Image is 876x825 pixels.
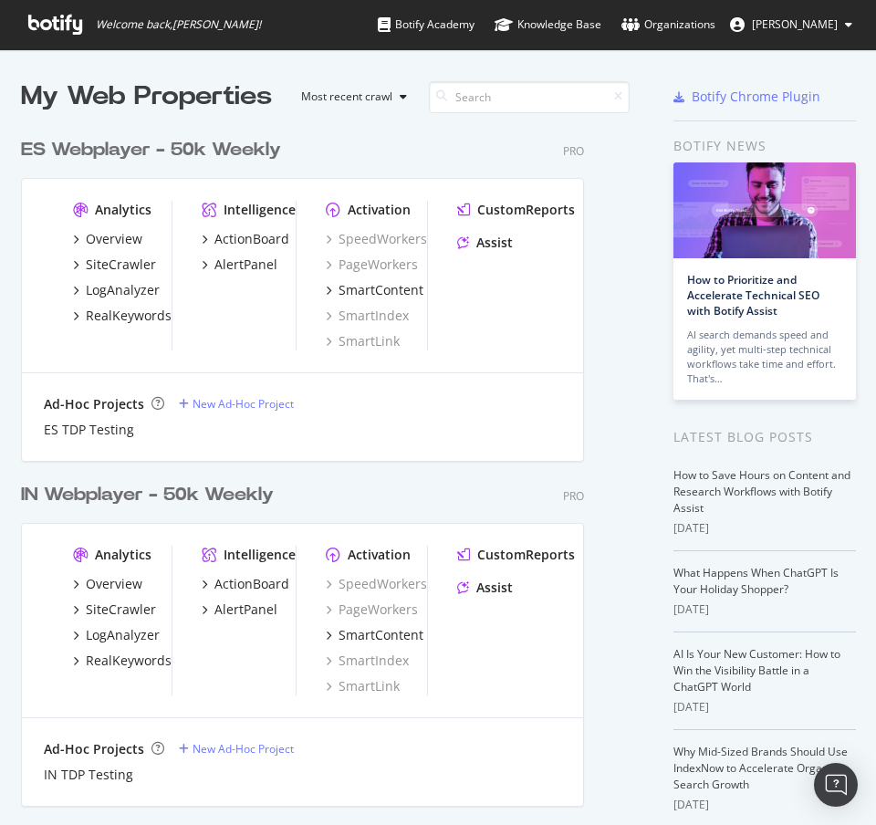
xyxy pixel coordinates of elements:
div: [DATE] [673,601,856,618]
div: Pro [563,488,584,504]
a: RealKeywords [73,307,172,325]
a: CustomReports [457,546,575,564]
div: Knowledge Base [495,16,601,34]
div: ActionBoard [214,230,289,248]
div: LogAnalyzer [86,281,160,299]
div: SiteCrawler [86,600,156,619]
a: CustomReports [457,201,575,219]
div: CustomReports [477,201,575,219]
div: Open Intercom Messenger [814,763,858,807]
div: Assist [476,234,513,252]
div: ES Webplayer - 50k Weekly [21,137,281,163]
a: LogAnalyzer [73,281,160,299]
a: How to Prioritize and Accelerate Technical SEO with Botify Assist [687,272,819,319]
a: SiteCrawler [73,600,156,619]
a: SpeedWorkers [326,230,427,248]
div: [DATE] [673,797,856,813]
div: Overview [86,575,142,593]
a: ActionBoard [202,575,289,593]
div: Activation [348,201,411,219]
a: SmartIndex [326,652,409,670]
a: Assist [457,234,513,252]
div: Overview [86,230,142,248]
img: How to Prioritize and Accelerate Technical SEO with Botify Assist [673,162,856,258]
span: Tyler Trent [752,16,838,32]
a: Overview [73,575,142,593]
span: Welcome back, [PERSON_NAME] ! [96,17,261,32]
a: RealKeywords [73,652,172,670]
a: SmartContent [326,626,423,644]
div: CustomReports [477,546,575,564]
a: SmartLink [326,677,400,695]
a: How to Save Hours on Content and Research Workflows with Botify Assist [673,467,850,516]
div: IN Webplayer - 50k Weekly [21,482,274,508]
div: Analytics [95,546,151,564]
a: Botify Chrome Plugin [673,88,820,106]
div: [DATE] [673,699,856,715]
a: What Happens When ChatGPT Is Your Holiday Shopper? [673,565,839,597]
div: AlertPanel [214,600,277,619]
div: SmartContent [339,626,423,644]
div: Botify Academy [378,16,474,34]
a: AlertPanel [202,256,277,274]
div: Analytics [95,201,151,219]
a: SmartContent [326,281,423,299]
div: Organizations [621,16,715,34]
a: Assist [457,579,513,597]
button: [PERSON_NAME] [715,10,867,39]
div: SiteCrawler [86,256,156,274]
div: Pro [563,143,584,159]
a: ES TDP Testing [44,421,134,439]
div: RealKeywords [86,307,172,325]
div: Botify Chrome Plugin [692,88,820,106]
div: AI search demands speed and agility, yet multi-step technical workflows take time and effort. Tha... [687,328,842,386]
a: LogAnalyzer [73,626,160,644]
button: Most recent crawl [287,82,414,111]
input: Search [429,81,630,113]
a: AI Is Your New Customer: How to Win the Visibility Battle in a ChatGPT World [673,646,840,694]
div: RealKeywords [86,652,172,670]
a: Why Mid-Sized Brands Should Use IndexNow to Accelerate Organic Search Growth [673,744,848,792]
div: New Ad-Hoc Project [193,396,294,412]
a: PageWorkers [326,600,418,619]
div: Intelligence [224,546,296,564]
a: AlertPanel [202,600,277,619]
a: ES Webplayer - 50k Weekly [21,137,288,163]
div: [DATE] [673,520,856,537]
div: ActionBoard [214,575,289,593]
a: ActionBoard [202,230,289,248]
div: Assist [476,579,513,597]
a: SpeedWorkers [326,575,427,593]
a: New Ad-Hoc Project [179,396,294,412]
div: New Ad-Hoc Project [193,741,294,757]
div: Intelligence [224,201,296,219]
a: SmartIndex [326,307,409,325]
a: IN Webplayer - 50k Weekly [21,482,281,508]
a: PageWorkers [326,256,418,274]
a: IN TDP Testing [44,766,133,784]
a: SmartLink [326,332,400,350]
div: Botify news [673,136,856,156]
div: My Web Properties [21,78,272,115]
a: Overview [73,230,142,248]
div: LogAnalyzer [86,626,160,644]
div: Ad-Hoc Projects [44,395,144,413]
div: Ad-Hoc Projects [44,740,144,758]
div: SmartContent [339,281,423,299]
a: SiteCrawler [73,256,156,274]
div: Most recent crawl [301,91,392,102]
div: Activation [348,546,411,564]
div: Latest Blog Posts [673,427,856,447]
div: AlertPanel [214,256,277,274]
a: New Ad-Hoc Project [179,741,294,757]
